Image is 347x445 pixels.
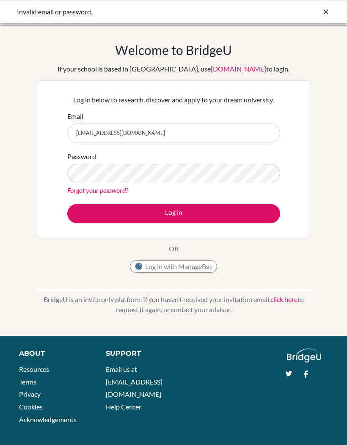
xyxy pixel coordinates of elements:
[19,415,77,423] a: Acknowledgements
[67,186,128,194] a: Forgot your password?
[58,64,289,74] div: If your school is based in [GEOGRAPHIC_DATA], use to login.
[130,260,217,273] button: Log in with ManageBac
[67,95,280,105] p: Log in below to research, discover and apply to your dream university.
[19,349,87,359] div: About
[169,244,179,254] p: OR
[106,349,166,359] div: Support
[67,204,280,223] button: Log in
[67,151,96,162] label: Password
[19,403,43,411] a: Cookies
[19,365,49,373] a: Resources
[36,294,311,315] p: BridgeU is an invite only platform. If you haven’t received your invitation email, to request it ...
[19,390,41,398] a: Privacy
[287,349,321,363] img: logo_white@2x-f4f0deed5e89b7ecb1c2cc34c3e3d731f90f0f143d5ea2071677605dd97b5244.png
[106,403,141,411] a: Help Center
[211,65,266,73] a: [DOMAIN_NAME]
[270,295,297,303] a: click here
[67,111,83,121] label: Email
[115,42,232,58] h1: Welcome to BridgeU
[19,378,36,386] a: Terms
[17,7,203,17] div: Invalid email or password.
[106,365,162,398] a: Email us at [EMAIL_ADDRESS][DOMAIN_NAME]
